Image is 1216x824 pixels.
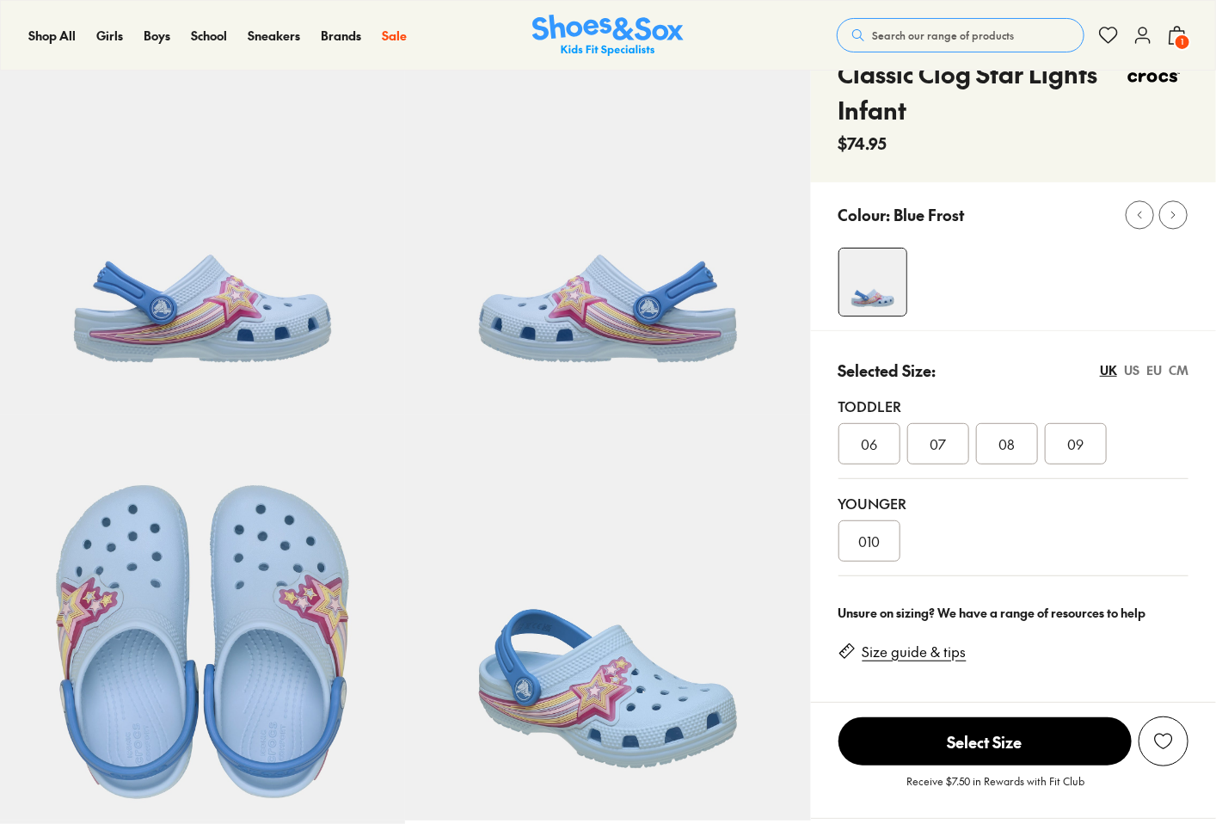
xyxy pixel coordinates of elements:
[1146,361,1162,379] div: EU
[863,643,967,661] a: Size guide & tips
[838,604,1188,622] div: Unsure on sizing? We have a range of resources to help
[96,27,123,45] a: Girls
[1167,16,1188,54] button: 1
[930,434,946,454] span: 07
[144,27,170,44] span: Boys
[191,27,227,44] span: School
[998,434,1015,454] span: 08
[837,18,1084,52] button: Search our range of products
[248,27,300,45] a: Sneakers
[838,56,1120,128] h4: Classic Clog Star Lights Infant
[858,531,880,551] span: 010
[382,27,407,44] span: Sale
[321,27,361,45] a: Brands
[838,717,1132,766] span: Select Size
[144,27,170,45] a: Boys
[405,415,810,820] img: 7-553277_1
[838,132,887,155] span: $74.95
[838,396,1188,416] div: Toddler
[1174,34,1191,51] span: 1
[321,27,361,44] span: Brands
[382,27,407,45] a: Sale
[894,203,965,226] p: Blue Frost
[405,9,810,415] img: 5-553275_1
[1124,361,1139,379] div: US
[248,27,300,44] span: Sneakers
[838,359,937,382] p: Selected Size:
[861,434,877,454] span: 06
[191,27,227,45] a: School
[532,15,684,57] img: SNS_Logo_Responsive.svg
[838,203,891,226] p: Colour:
[96,27,123,44] span: Girls
[838,716,1132,766] button: Select Size
[1100,361,1117,379] div: UK
[838,493,1188,513] div: Younger
[28,27,76,44] span: Shop All
[1169,361,1188,379] div: CM
[839,249,906,316] img: 4-553274_1
[907,773,1085,804] p: Receive $7.50 in Rewards with Fit Club
[872,28,1014,43] span: Search our range of products
[1067,434,1084,454] span: 09
[1119,56,1188,99] img: Vendor logo
[1139,716,1188,766] button: Add to Wishlist
[532,15,684,57] a: Shoes & Sox
[28,27,76,45] a: Shop All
